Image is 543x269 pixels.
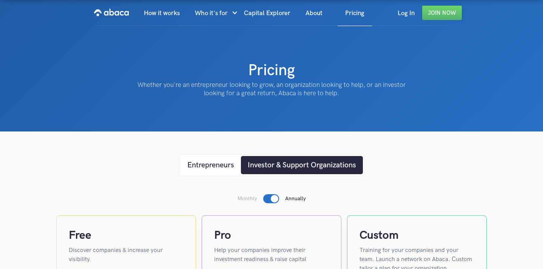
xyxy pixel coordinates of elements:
h4: Free [69,228,184,243]
a: Capital Explorer [236,0,298,26]
img: Abaca logo [94,6,129,19]
a: How it works [136,0,187,26]
a: home [94,0,129,25]
a: About [298,0,330,26]
h1: Pricing [248,60,295,81]
h4: Custom [359,228,474,243]
p: Help your companies improve their investment readiness & raise capital [214,246,329,264]
p: Whether you're an entrepreneur looking to grow, an organization looking to help, or an investor l... [132,81,411,97]
div: Entrepreneurs [187,159,234,171]
div: Who it's for [195,0,228,26]
h4: Pro [214,228,329,243]
div: Investor & Support Organizations [248,159,356,171]
p: Discover companies & increase your visibility. [69,246,184,264]
p: Monthly [238,195,257,203]
div: Who it's for [195,0,236,26]
a: Pricing [338,0,372,26]
p: Annually [285,195,306,203]
a: Log In [390,0,422,26]
a: Join Now [422,6,462,20]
